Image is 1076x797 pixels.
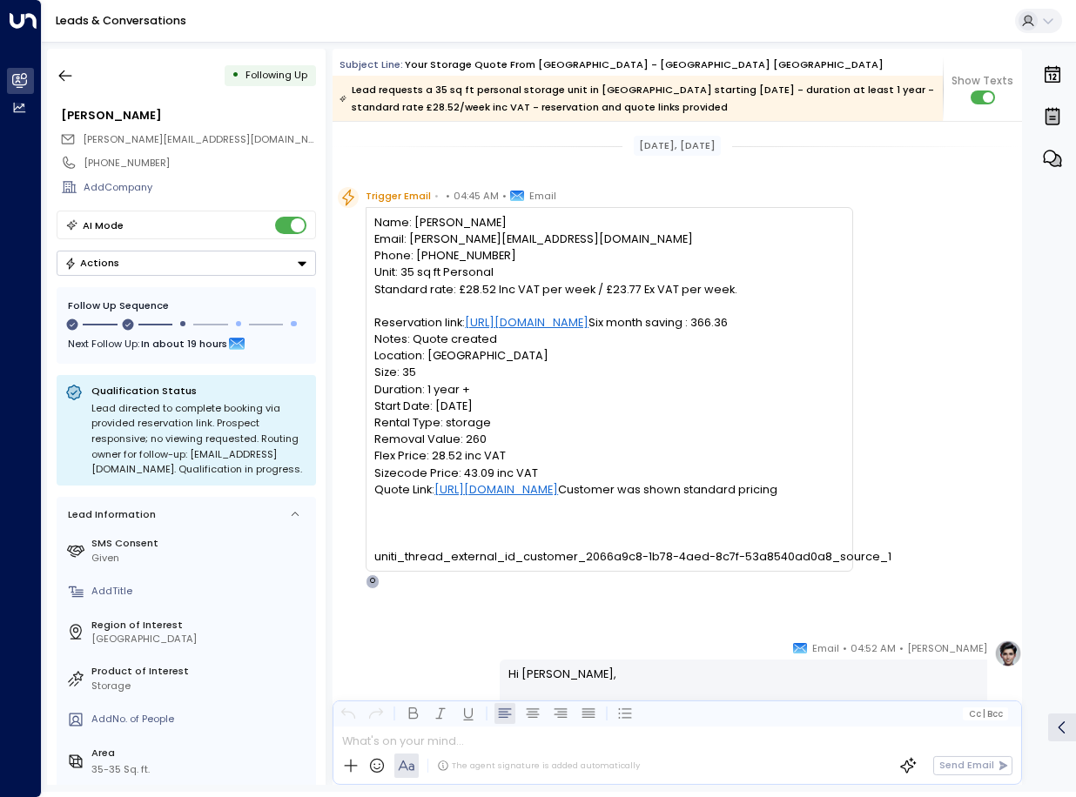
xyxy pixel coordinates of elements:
[340,57,403,71] span: Subject Line:
[851,640,896,657] span: 04:52 AM
[141,334,227,353] span: In about 19 hours
[91,551,310,566] div: Given
[57,251,316,276] div: Button group with a nested menu
[91,762,150,777] div: 35-35 Sq. ft.
[91,664,310,679] label: Product of Interest
[340,81,934,116] div: Lead requests a 35 sq ft personal storage unit in [GEOGRAPHIC_DATA] starting [DATE] - duration at...
[454,187,499,204] span: 04:45 AM
[907,640,987,657] span: [PERSON_NAME]
[994,640,1022,667] img: profile-logo.png
[374,214,844,565] pre: Name: [PERSON_NAME] Email: [PERSON_NAME][EMAIL_ADDRESS][DOMAIN_NAME] Phone: [PHONE_NUMBER] Unit: ...
[91,618,310,633] label: Region of Interest
[502,187,507,204] span: •
[952,73,1013,89] span: Show Texts
[366,187,431,204] span: Trigger Email
[57,251,316,276] button: Actions
[91,746,310,760] label: Area
[56,13,186,28] a: Leads & Conversations
[899,640,904,657] span: •
[405,57,884,72] div: Your storage quote from [GEOGRAPHIC_DATA] - [GEOGRAPHIC_DATA] [GEOGRAPHIC_DATA]
[91,632,310,646] div: [GEOGRAPHIC_DATA]
[434,481,558,498] a: [URL][DOMAIN_NAME]
[84,180,315,195] div: AddCompany
[232,63,239,88] div: •
[983,709,985,719] span: |
[969,709,1003,719] span: Cc Bcc
[63,507,156,522] div: Lead Information
[366,574,380,588] div: O
[83,132,333,146] span: [PERSON_NAME][EMAIL_ADDRESS][DOMAIN_NAME]
[68,334,305,353] div: Next Follow Up:
[83,217,124,234] div: AI Mode
[64,257,119,269] div: Actions
[61,107,315,124] div: [PERSON_NAME]
[843,640,847,657] span: •
[91,536,310,551] label: SMS Consent
[465,314,588,331] a: [URL][DOMAIN_NAME]
[68,298,305,313] div: Follow Up Sequence
[91,401,307,478] div: Lead directed to complete booking via provided reservation link. Prospect responsive; no viewing ...
[245,68,307,82] span: Following Up
[91,712,310,727] div: AddNo. of People
[91,384,307,398] p: Qualification Status
[529,187,556,204] span: Email
[366,703,387,724] button: Redo
[812,640,839,657] span: Email
[437,760,640,772] div: The agent signature is added automatically
[634,136,722,156] div: [DATE], [DATE]
[338,703,359,724] button: Undo
[963,707,1008,720] button: Cc|Bcc
[434,187,439,204] span: •
[91,679,310,693] div: Storage
[83,132,316,147] span: dan@danproctor.co.uk
[84,156,315,171] div: [PHONE_NUMBER]
[91,584,310,599] div: AddTitle
[446,187,450,204] span: •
